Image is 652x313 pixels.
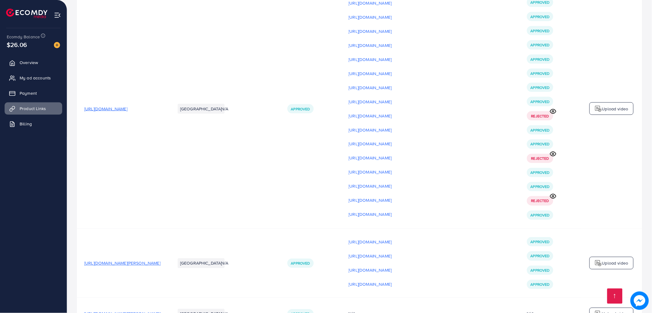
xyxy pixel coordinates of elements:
p: Upload video [602,105,628,113]
span: Rejected [531,198,549,204]
span: Approved [531,57,550,62]
a: My ad accounts [5,72,62,84]
span: Rejected [531,113,549,119]
span: Product Links [20,105,46,112]
span: Approved [531,14,550,19]
span: $26.06 [7,40,27,49]
a: Product Links [5,102,62,115]
p: [URL][DOMAIN_NAME] [349,70,392,77]
p: [URL][DOMAIN_NAME] [349,28,392,35]
a: Billing [5,118,62,130]
p: [URL][DOMAIN_NAME] [349,155,392,162]
p: [URL][DOMAIN_NAME] [349,267,392,274]
img: image [631,292,649,310]
span: Payment [20,90,37,96]
span: Approved [531,85,550,90]
p: [URL][DOMAIN_NAME] [349,211,392,218]
p: [URL][DOMAIN_NAME] [349,84,392,91]
span: Approved [531,99,550,104]
p: [URL][DOMAIN_NAME] [349,56,392,63]
span: N/A [221,106,228,112]
img: menu [54,12,61,19]
span: Approved [531,213,550,218]
span: Approved [531,254,550,259]
span: Approved [531,28,550,33]
span: Approved [531,71,550,76]
span: Approved [531,282,550,287]
img: image [54,42,60,48]
span: Approved [531,142,550,147]
span: Billing [20,121,32,127]
p: [URL][DOMAIN_NAME] [349,239,392,246]
p: [URL][DOMAIN_NAME] [349,183,392,190]
a: Overview [5,56,62,69]
p: [URL][DOMAIN_NAME] [349,253,392,260]
span: N/A [221,260,228,266]
p: [URL][DOMAIN_NAME] [349,112,392,120]
p: [URL][DOMAIN_NAME] [349,126,392,134]
span: My ad accounts [20,75,51,81]
span: Approved [291,261,310,266]
span: Rejected [531,156,549,161]
p: [URL][DOMAIN_NAME] [349,13,392,21]
span: Ecomdy Balance [7,34,40,40]
a: Payment [5,87,62,99]
p: [URL][DOMAIN_NAME] [349,98,392,105]
p: [URL][DOMAIN_NAME] [349,281,392,288]
p: [URL][DOMAIN_NAME] [349,140,392,148]
li: [GEOGRAPHIC_DATA] [178,258,225,268]
img: logo [6,9,47,18]
span: Approved [531,184,550,189]
img: logo [595,260,602,267]
span: Approved [531,128,550,133]
p: Upload video [602,260,628,267]
span: Approved [531,268,550,273]
img: logo [595,105,602,113]
li: [GEOGRAPHIC_DATA] [178,104,225,114]
span: Approved [531,42,550,48]
span: Approved [531,170,550,175]
span: Approved [531,239,550,245]
p: [URL][DOMAIN_NAME] [349,42,392,49]
span: [URL][DOMAIN_NAME][PERSON_NAME] [84,260,161,266]
span: Overview [20,59,38,66]
p: [URL][DOMAIN_NAME] [349,197,392,204]
span: Approved [291,106,310,112]
p: [URL][DOMAIN_NAME] [349,169,392,176]
span: [URL][DOMAIN_NAME] [84,106,127,112]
